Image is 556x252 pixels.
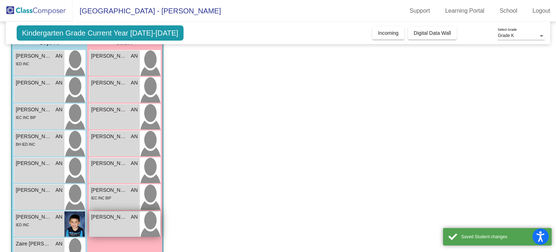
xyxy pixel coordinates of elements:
span: [PERSON_NAME] [16,186,52,194]
span: [PERSON_NAME] [91,106,127,113]
span: AN [131,213,138,221]
span: AN [55,240,62,248]
button: Incoming [372,26,404,40]
span: AN [55,186,62,194]
span: AN [131,186,138,194]
span: [PERSON_NAME] [16,52,52,60]
span: AN [55,52,62,60]
span: AN [131,79,138,87]
span: [PERSON_NAME] [16,106,52,113]
span: [PERSON_NAME] [16,133,52,140]
span: AN [131,52,138,60]
span: IED INC [16,223,29,227]
a: School [494,5,523,17]
div: Saved Student changes [461,234,546,240]
span: AN [131,160,138,167]
span: AN [55,213,62,221]
span: [PERSON_NAME] [91,52,127,60]
span: [PERSON_NAME] [91,79,127,87]
button: Digital Data Wall [408,26,457,40]
span: AN [55,133,62,140]
a: Logout [527,5,556,17]
span: Incoming [378,30,399,36]
span: [PERSON_NAME] [16,213,52,221]
span: AN [131,133,138,140]
a: Support [404,5,436,17]
span: [GEOGRAPHIC_DATA] - [PERSON_NAME] [72,5,221,17]
span: Digital Data Wall [414,30,451,36]
span: IEC INC BIP [91,196,111,200]
span: AN [55,106,62,113]
span: [PERSON_NAME] [91,186,127,194]
span: AN [55,79,62,87]
span: [PERSON_NAME] [91,160,127,167]
a: Learning Portal [439,5,490,17]
span: IEC INC BIP [16,116,36,120]
span: IED INC [16,62,29,66]
span: [PERSON_NAME] [16,79,52,87]
span: [PERSON_NAME] [91,213,127,221]
span: Grade K [498,33,514,38]
span: [PERSON_NAME] [16,160,52,167]
span: AN [131,106,138,113]
span: Zaire [PERSON_NAME] [16,240,52,248]
span: [PERSON_NAME] [91,133,127,140]
span: AN [55,160,62,167]
span: Kindergarten Grade Current Year [DATE]-[DATE] [17,25,184,41]
span: BH IED INC [16,142,35,146]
